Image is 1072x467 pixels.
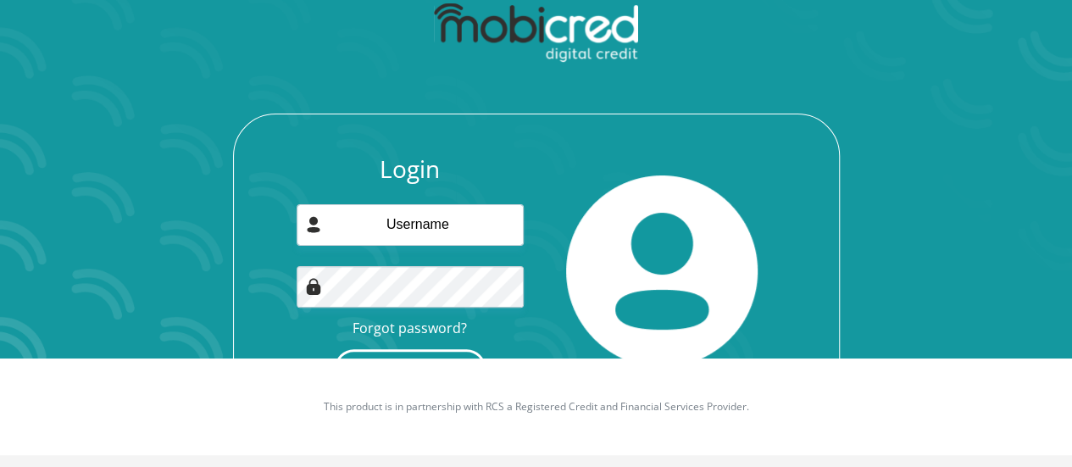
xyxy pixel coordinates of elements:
[335,349,486,387] button: Login
[297,155,524,184] h3: Login
[66,399,1007,414] p: This product is in partnership with RCS a Registered Credit and Financial Services Provider.
[297,204,524,246] input: Username
[305,278,322,295] img: Image
[353,319,467,337] a: Forgot password?
[305,216,322,233] img: user-icon image
[434,3,638,63] img: mobicred logo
